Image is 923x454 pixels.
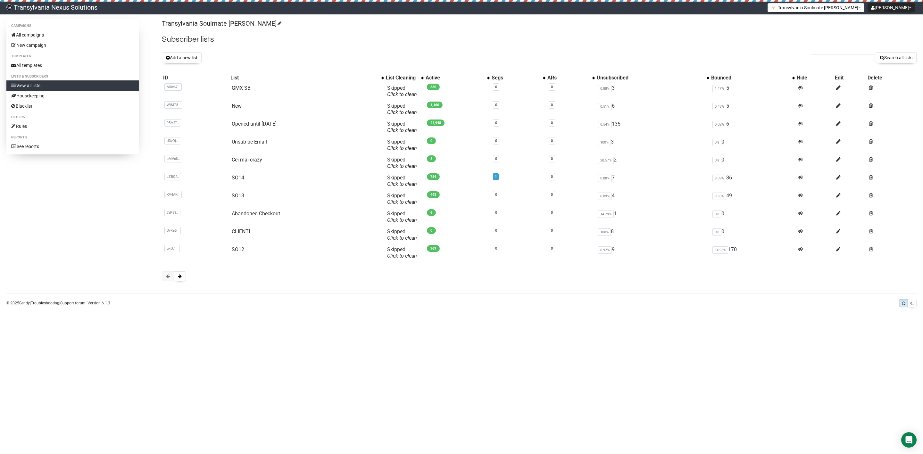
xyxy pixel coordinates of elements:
[597,75,703,81] div: Unsubscribed
[387,139,417,151] span: Skipped
[162,73,229,82] th: ID: No sort applied, sorting is disabled
[710,172,795,190] td: 86
[598,121,612,128] span: 0.54%
[164,191,182,198] span: KV4AK..
[551,157,553,161] a: 0
[6,4,12,10] img: 586cc6b7d8bc403f0c61b981d947c989
[427,137,436,144] span: 0
[712,228,721,236] span: 0%
[598,193,612,200] span: 0.89%
[427,120,445,126] span: 24,948
[710,100,795,118] td: 5
[387,193,417,205] span: Skipped
[387,228,417,241] span: Skipped
[866,73,917,82] th: Delete: No sort applied, sorting is disabled
[595,118,710,136] td: 135
[387,85,417,97] span: Skipped
[712,121,726,128] span: 0.02%
[427,173,440,180] span: 784
[6,30,139,40] a: All campaigns
[495,157,497,161] a: 0
[595,82,710,100] td: 3
[595,226,710,244] td: 8
[712,210,721,218] span: 0%
[834,73,866,82] th: Edit: No sort applied, sorting is disabled
[31,301,59,305] a: Troubleshooting
[490,73,546,82] th: Segs: No sort applied, activate to apply an ascending sort
[6,121,139,131] a: Rules
[595,208,710,226] td: 1
[6,80,139,91] a: View all lists
[232,246,244,252] a: SO12
[164,245,180,252] span: gkG7l..
[712,175,726,182] span: 9.89%
[387,199,417,205] a: Click to clean
[551,121,553,125] a: 0
[876,52,917,63] button: Search all lists
[710,244,795,262] td: 170
[868,3,915,12] button: [PERSON_NAME]
[163,75,228,81] div: ID
[710,226,795,244] td: 0
[547,75,589,81] div: ARs
[495,210,497,215] a: 0
[232,175,244,181] a: SO14
[712,157,721,164] span: 0%
[164,119,181,127] span: 95MfT..
[232,210,280,217] a: Abandoned Checkout
[598,85,612,92] span: 0.88%
[424,73,490,82] th: Active: No sort applied, activate to apply an ascending sort
[595,154,710,172] td: 2
[710,136,795,154] td: 0
[551,246,553,251] a: 0
[387,175,417,187] span: Skipped
[901,432,917,448] div: Open Intercom Messenger
[386,75,418,81] div: List Cleaning
[495,85,497,89] a: 0
[232,121,277,127] a: Opened until [DATE]
[6,22,139,30] li: Campaigns
[712,139,721,146] span: 0%
[711,75,789,81] div: Bounced
[6,40,139,50] a: New campaign
[595,244,710,262] td: 9
[387,103,417,115] span: Skipped
[495,228,497,233] a: 0
[598,210,614,218] span: 14.29%
[387,235,417,241] a: Click to clean
[427,102,443,108] span: 1,166
[6,73,139,80] li: Lists & subscribers
[19,301,30,305] a: Sendy
[427,245,440,252] span: 969
[60,301,86,305] a: Support forum
[598,157,614,164] span: 28.57%
[385,73,424,82] th: List Cleaning: No sort applied, activate to apply an ascending sort
[232,85,251,91] a: GMX SB
[712,193,726,200] span: 9.96%
[427,227,436,234] span: 0
[712,103,726,110] span: 0.43%
[164,137,180,144] span: U3vOj..
[164,155,182,162] span: uMVoU..
[229,73,385,82] th: List: No sort applied, activate to apply an ascending sort
[712,246,728,254] span: 14.93%
[232,103,242,109] a: New
[595,73,710,82] th: Unsubscribed: No sort applied, activate to apply an ascending sort
[551,103,553,107] a: 0
[551,193,553,197] a: 0
[232,228,250,235] a: CLIENTI
[6,300,110,307] p: © 2025 | | | Version 6.1.3
[710,190,795,208] td: 49
[427,84,440,90] span: 336
[551,139,553,143] a: 0
[6,101,139,111] a: Blacklist
[712,85,726,92] span: 1.47%
[6,141,139,152] a: See reports
[710,208,795,226] td: 0
[164,173,181,180] span: LZBQf..
[710,118,795,136] td: 6
[387,145,417,151] a: Click to clean
[835,75,865,81] div: Edit
[598,175,612,182] span: 0.88%
[427,209,436,216] span: 6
